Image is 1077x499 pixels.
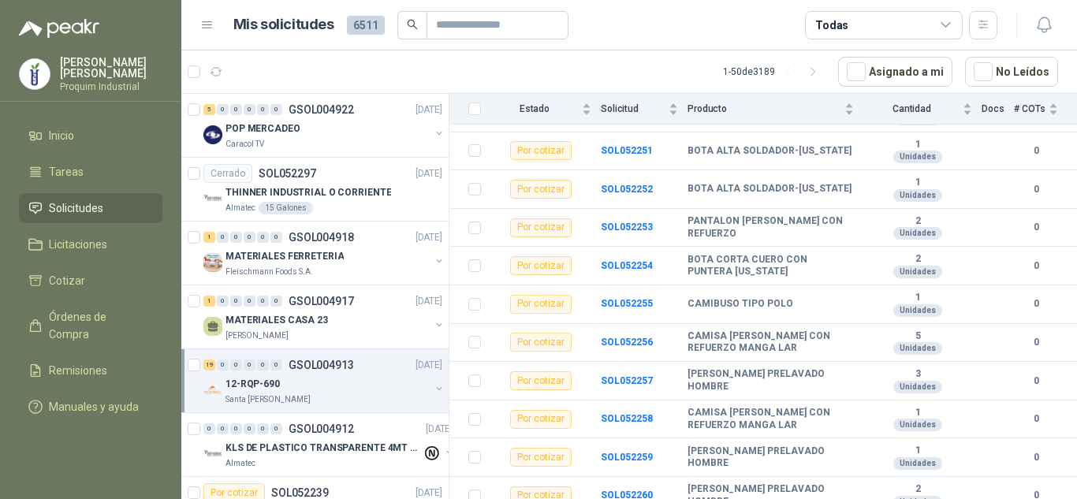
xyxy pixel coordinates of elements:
[49,272,85,289] span: Cotizar
[688,445,854,470] b: [PERSON_NAME] PRELAVADO HOMBRE
[893,189,942,202] div: Unidades
[863,103,960,114] span: Cantidad
[289,232,354,243] p: GSOL004918
[601,145,653,156] b: SOL052251
[49,308,147,343] span: Órdenes de Compra
[601,103,665,114] span: Solicitud
[270,359,282,371] div: 0
[1014,335,1058,350] b: 0
[19,229,162,259] a: Licitaciones
[688,368,854,393] b: [PERSON_NAME] PRELAVADO HOMBRE
[416,102,442,117] p: [DATE]
[19,121,162,151] a: Inicio
[863,215,972,228] b: 2
[270,296,282,307] div: 0
[230,423,242,434] div: 0
[510,141,572,160] div: Por cotizar
[688,254,854,278] b: BOTA CORTA CUERO CON PUNTERA [US_STATE]
[893,227,942,240] div: Unidades
[601,260,653,271] a: SOL052254
[257,359,269,371] div: 0
[723,59,825,84] div: 1 - 50 de 3189
[1014,450,1058,465] b: 0
[259,202,313,214] div: 15 Galones
[510,410,572,429] div: Por cotizar
[271,487,329,498] p: SOL052239
[230,359,242,371] div: 0
[203,359,215,371] div: 19
[601,222,653,233] a: SOL052253
[225,202,255,214] p: Almatec
[510,295,572,314] div: Por cotizar
[863,177,972,189] b: 1
[1014,94,1077,125] th: # COTs
[601,298,653,309] b: SOL052255
[244,296,255,307] div: 0
[965,57,1058,87] button: No Leídos
[225,441,422,456] p: KLS DE PLASTICO TRANSPARENTE 4MT CAL 4 Y CINTA TRA
[203,125,222,144] img: Company Logo
[19,19,99,38] img: Logo peakr
[270,423,282,434] div: 0
[863,94,982,125] th: Cantidad
[225,330,289,342] p: [PERSON_NAME]
[203,356,445,406] a: 19 0 0 0 0 0 GSOL004913[DATE] Company Logo12-RQP-690Santa [PERSON_NAME]
[259,168,316,179] p: SOL052297
[893,419,942,431] div: Unidades
[601,184,653,195] a: SOL052252
[49,362,107,379] span: Remisiones
[270,104,282,115] div: 0
[230,232,242,243] div: 0
[217,232,229,243] div: 0
[217,423,229,434] div: 0
[893,381,942,393] div: Unidades
[688,330,854,355] b: CAMISA [PERSON_NAME] CON REFUERZO MANGA LAR
[19,302,162,349] a: Órdenes de Compra
[510,256,572,275] div: Por cotizar
[244,423,255,434] div: 0
[225,138,264,151] p: Caracol TV
[982,94,1014,125] th: Docs
[19,392,162,422] a: Manuales y ayuda
[181,158,449,222] a: CerradoSOL052297[DATE] Company LogoTHINNER INDUSTRIAL O CORRIENTEAlmatec15 Galones
[203,104,215,115] div: 5
[257,232,269,243] div: 0
[225,393,311,406] p: Santa [PERSON_NAME]
[225,377,280,392] p: 12-RQP-690
[289,104,354,115] p: GSOL004922
[688,103,841,114] span: Producto
[225,121,300,136] p: POP MERCADEO
[601,413,653,424] a: SOL052258
[203,228,445,278] a: 1 0 0 0 0 0 GSOL004918[DATE] Company LogoMATERIALES FERRETERIAFleischmann Foods S.A.
[1014,296,1058,311] b: 0
[893,266,942,278] div: Unidades
[688,145,852,158] b: BOTA ALTA SOLDADOR-[US_STATE]
[893,457,942,470] div: Unidades
[49,163,84,181] span: Tareas
[203,296,215,307] div: 1
[688,94,863,125] th: Producto
[1014,259,1058,274] b: 0
[203,164,252,183] div: Cerrado
[510,371,572,390] div: Por cotizar
[20,59,50,89] img: Company Logo
[510,180,572,199] div: Por cotizar
[416,294,442,309] p: [DATE]
[601,452,653,463] b: SOL052259
[289,423,354,434] p: GSOL004912
[244,104,255,115] div: 0
[203,419,456,470] a: 0 0 0 0 0 0 GSOL004912[DATE] Company LogoKLS DE PLASTICO TRANSPARENTE 4MT CAL 4 Y CINTA TRAAlmatec
[863,483,972,496] b: 2
[863,368,972,381] b: 3
[1014,143,1058,158] b: 0
[217,359,229,371] div: 0
[1014,411,1058,426] b: 0
[1014,103,1045,114] span: # COTs
[233,13,334,36] h1: Mis solicitudes
[838,57,952,87] button: Asignado a mi
[893,342,942,355] div: Unidades
[225,249,344,264] p: MATERIALES FERRETERIA
[426,422,453,437] p: [DATE]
